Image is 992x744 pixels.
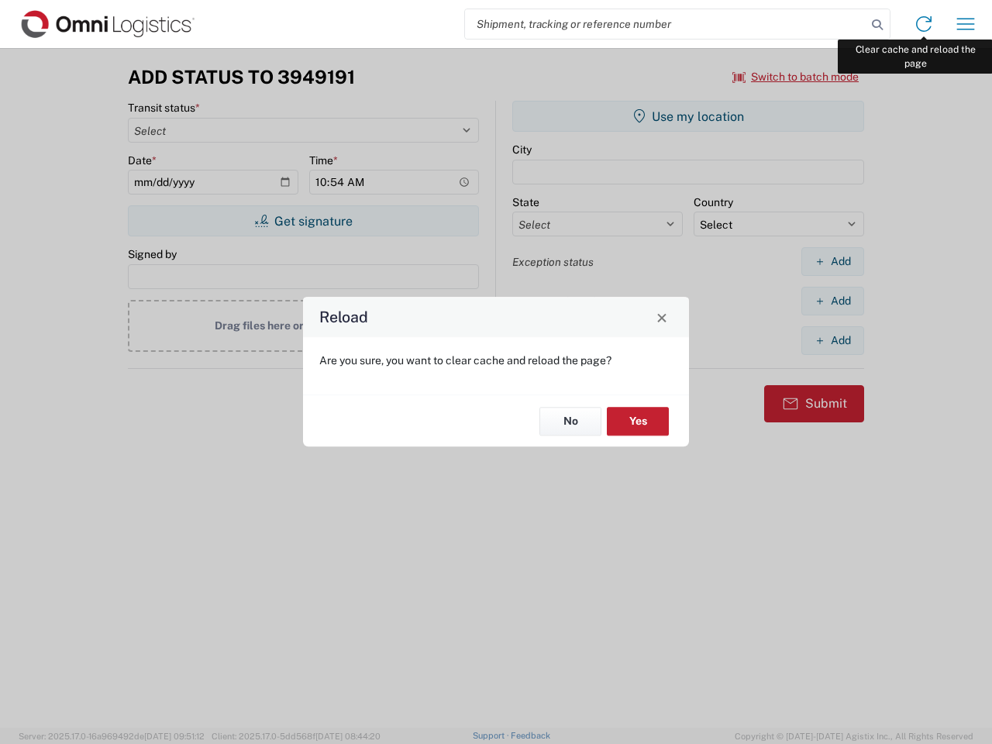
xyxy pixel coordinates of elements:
button: Yes [607,407,669,436]
button: No [539,407,601,436]
input: Shipment, tracking or reference number [465,9,866,39]
p: Are you sure, you want to clear cache and reload the page? [319,353,673,367]
button: Close [651,306,673,328]
h4: Reload [319,306,368,329]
